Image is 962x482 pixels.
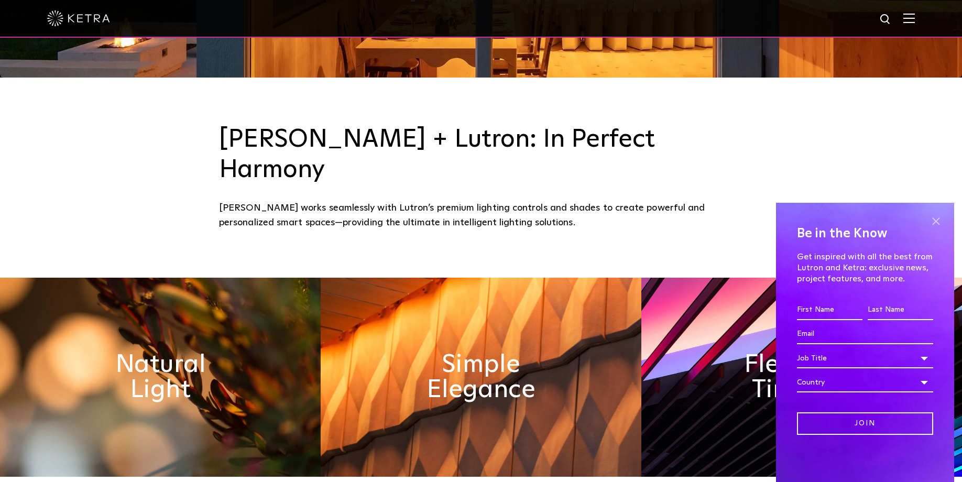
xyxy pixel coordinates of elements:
[797,300,862,320] input: First Name
[797,251,933,284] p: Get inspired with all the best from Lutron and Ketra: exclusive news, project features, and more.
[868,300,933,320] input: Last Name
[321,278,641,477] img: simple_elegance
[723,352,880,402] h2: Flexible & Timeless
[797,412,933,435] input: Join
[879,13,892,26] img: search icon
[402,352,560,402] h2: Simple Elegance
[47,10,110,26] img: ketra-logo-2019-white
[903,13,915,23] img: Hamburger%20Nav.svg
[219,201,743,231] div: [PERSON_NAME] works seamlessly with Lutron’s premium lighting controls and shades to create power...
[797,324,933,344] input: Email
[797,373,933,392] div: Country
[797,224,933,244] h4: Be in the Know
[82,352,239,402] h2: Natural Light
[641,278,962,477] img: flexible_timeless_ketra
[219,125,743,185] h3: [PERSON_NAME] + Lutron: In Perfect Harmony
[797,348,933,368] div: Job Title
